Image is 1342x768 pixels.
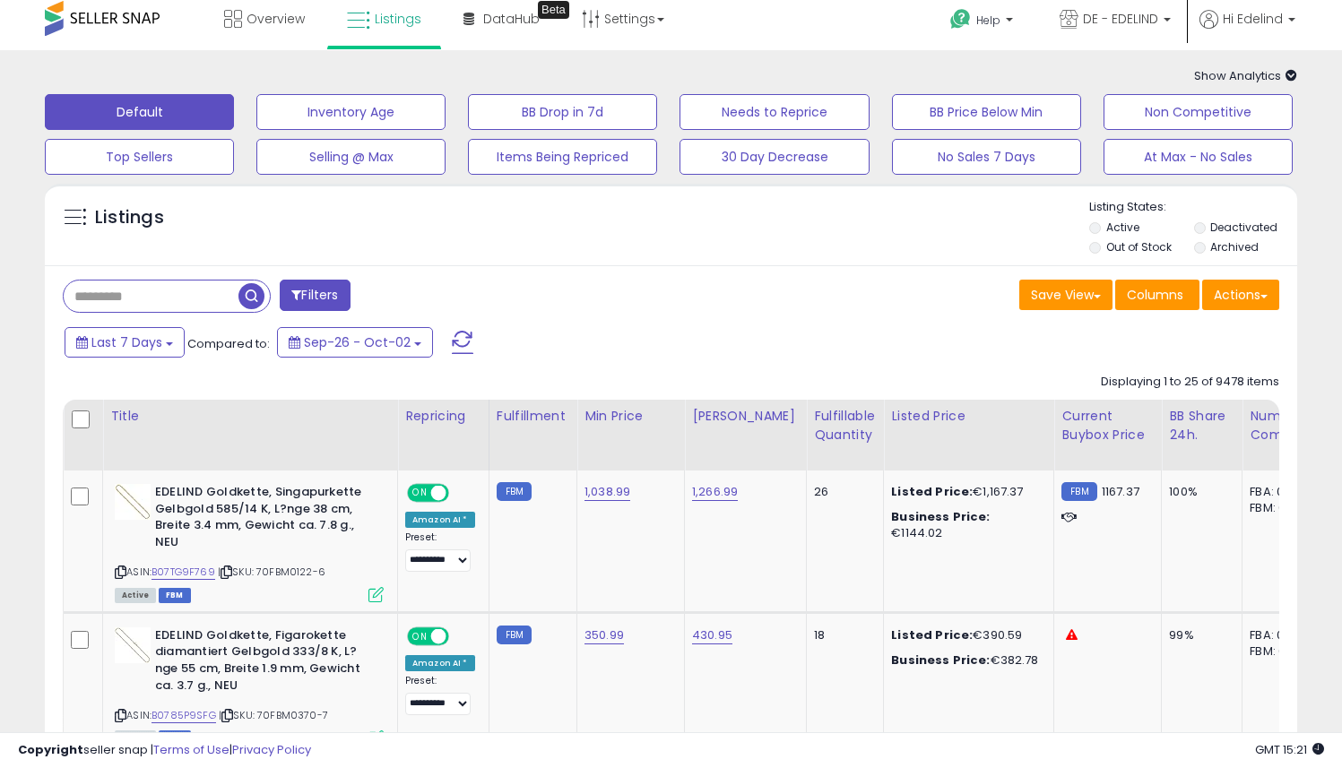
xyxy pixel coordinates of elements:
[891,508,990,525] b: Business Price:
[152,565,215,580] a: B07TG9F769
[91,333,162,351] span: Last 7 Days
[680,94,869,130] button: Needs to Reprice
[1202,280,1279,310] button: Actions
[1250,643,1309,660] div: FBM: 0
[949,8,972,30] i: Get Help
[375,10,421,28] span: Listings
[409,628,431,643] span: ON
[45,94,234,130] button: Default
[115,627,151,663] img: 41OtHf3w-pL._SL40_.jpg
[891,509,1040,541] div: €1144.02
[891,627,1040,643] div: €390.59
[497,626,532,644] small: FBM
[1104,94,1293,130] button: Non Competitive
[218,565,325,579] span: | SKU: 70FBM0122-6
[1169,407,1234,444] div: BB Share 24h.
[468,139,657,175] button: Items Being Repriced
[110,407,390,426] div: Title
[153,741,229,758] a: Terms of Use
[446,628,475,643] span: OFF
[1061,482,1096,501] small: FBM
[405,675,475,715] div: Preset:
[497,407,569,426] div: Fulfillment
[405,655,475,671] div: Amazon AI *
[405,407,481,426] div: Repricing
[1102,483,1139,500] span: 1167.37
[277,327,433,358] button: Sep-26 - Oct-02
[18,742,311,759] div: seller snap | |
[891,652,990,669] b: Business Price:
[405,531,475,572] div: Preset:
[256,139,446,175] button: Selling @ Max
[891,626,973,643] b: Listed Price:
[446,486,475,501] span: OFF
[584,626,624,644] a: 350.99
[1210,239,1259,255] label: Archived
[159,588,191,603] span: FBM
[1106,220,1139,235] label: Active
[115,484,151,520] img: 412nGQynC4L._SL40_.jpg
[814,407,876,444] div: Fulfillable Quantity
[1083,10,1158,28] span: DE - EDELIND
[280,280,350,311] button: Filters
[891,483,973,500] b: Listed Price:
[405,512,475,528] div: Amazon AI *
[115,484,384,600] div: ASIN:
[1115,280,1199,310] button: Columns
[1250,407,1315,444] div: Num of Comp.
[692,407,799,426] div: [PERSON_NAME]
[468,94,657,130] button: BB Drop in 7d
[1255,741,1324,758] span: 2025-10-10 15:21 GMT
[304,333,411,351] span: Sep-26 - Oct-02
[152,708,216,723] a: B0785P9SFG
[95,205,164,230] h5: Listings
[1169,484,1228,500] div: 100%
[247,10,305,28] span: Overview
[1199,10,1295,50] a: Hi Edelind
[814,484,870,500] div: 26
[692,483,738,501] a: 1,266.99
[232,741,311,758] a: Privacy Policy
[1101,374,1279,391] div: Displaying 1 to 25 of 9478 items
[18,741,83,758] strong: Copyright
[891,484,1040,500] div: €1,167.37
[1106,239,1172,255] label: Out of Stock
[115,588,156,603] span: All listings currently available for purchase on Amazon
[1019,280,1113,310] button: Save View
[584,407,677,426] div: Min Price
[409,486,431,501] span: ON
[1169,627,1228,643] div: 99%
[45,139,234,175] button: Top Sellers
[1127,286,1183,304] span: Columns
[891,407,1046,426] div: Listed Price
[680,139,869,175] button: 30 Day Decrease
[814,627,870,643] div: 18
[155,627,373,698] b: EDELIND Goldkette, Figarokette diamantiert Gelbgold 333/8 K, L?nge 55 cm, Breite 1.9 mm, Gewicht ...
[1223,10,1283,28] span: Hi Edelind
[1061,407,1154,444] div: Current Buybox Price
[219,708,328,722] span: | SKU: 70FBM0370-7
[1250,627,1309,643] div: FBA: 0
[1194,67,1297,84] span: Show Analytics
[1250,500,1309,516] div: FBM: 0
[1089,199,1297,216] p: Listing States:
[584,483,630,501] a: 1,038.99
[65,327,185,358] button: Last 7 Days
[483,10,540,28] span: DataHub
[256,94,446,130] button: Inventory Age
[1250,484,1309,500] div: FBA: 0
[497,482,532,501] small: FBM
[187,335,270,352] span: Compared to:
[892,94,1081,130] button: BB Price Below Min
[891,652,1040,669] div: €382.78
[1104,139,1293,175] button: At Max - No Sales
[538,1,569,19] div: Tooltip anchor
[976,13,1000,28] span: Help
[692,626,732,644] a: 430.95
[155,484,373,555] b: EDELIND Goldkette, Singapurkette Gelbgold 585/14 K, L?nge 38 cm, Breite 3.4 mm, Gewicht ca. 7.8 g...
[892,139,1081,175] button: No Sales 7 Days
[1210,220,1277,235] label: Deactivated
